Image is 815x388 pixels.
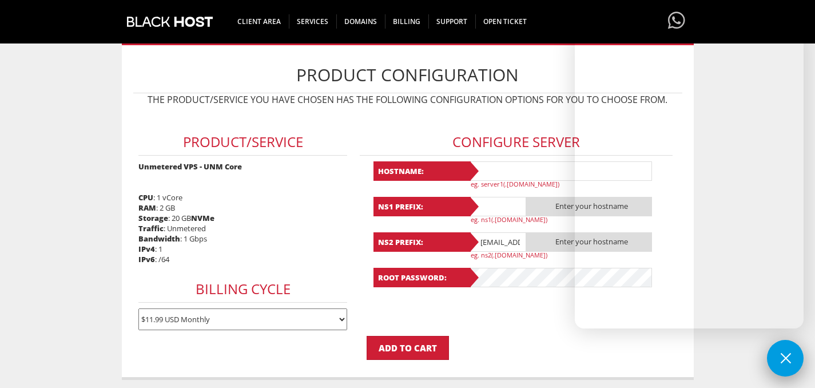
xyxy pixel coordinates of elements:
h3: Billing Cycle [138,276,347,303]
div: : 1 vCore : 2 GB : 20 GB : Unmetered : 1 Gbps : 1 : /64 [133,112,353,336]
span: Support [428,14,476,29]
span: Open Ticket [475,14,535,29]
h3: Configure Server [360,129,673,156]
b: Root Password: [373,268,471,287]
b: Storage [138,213,168,223]
b: NVMe [191,213,214,223]
b: Traffic [138,223,164,233]
b: CPU [138,192,153,203]
span: Enter your hostname [526,197,652,216]
p: The product/service you have chosen has the following configuration options for you to choose from. [133,93,682,106]
p: eg. ns1(.[DOMAIN_NAME]) [471,215,659,224]
h1: Product Configuration [133,57,682,93]
p: eg. server1(.[DOMAIN_NAME]) [471,180,659,188]
span: Enter your hostname [526,232,652,252]
b: IPv4 [138,244,155,254]
b: NS2 Prefix: [373,232,471,252]
b: IPv6 [138,254,155,264]
strong: Unmetered VPS - UNM Core [138,161,242,172]
b: NS1 Prefix: [373,197,471,216]
span: CLIENT AREA [229,14,289,29]
input: Add to Cart [367,336,449,360]
span: Domains [336,14,385,29]
b: Hostname: [373,161,471,181]
b: Bandwidth [138,233,180,244]
h3: Product/Service [138,129,347,156]
span: SERVICES [289,14,337,29]
p: eg. ns2(.[DOMAIN_NAME]) [471,251,659,259]
span: Billing [385,14,429,29]
b: RAM [138,203,156,213]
